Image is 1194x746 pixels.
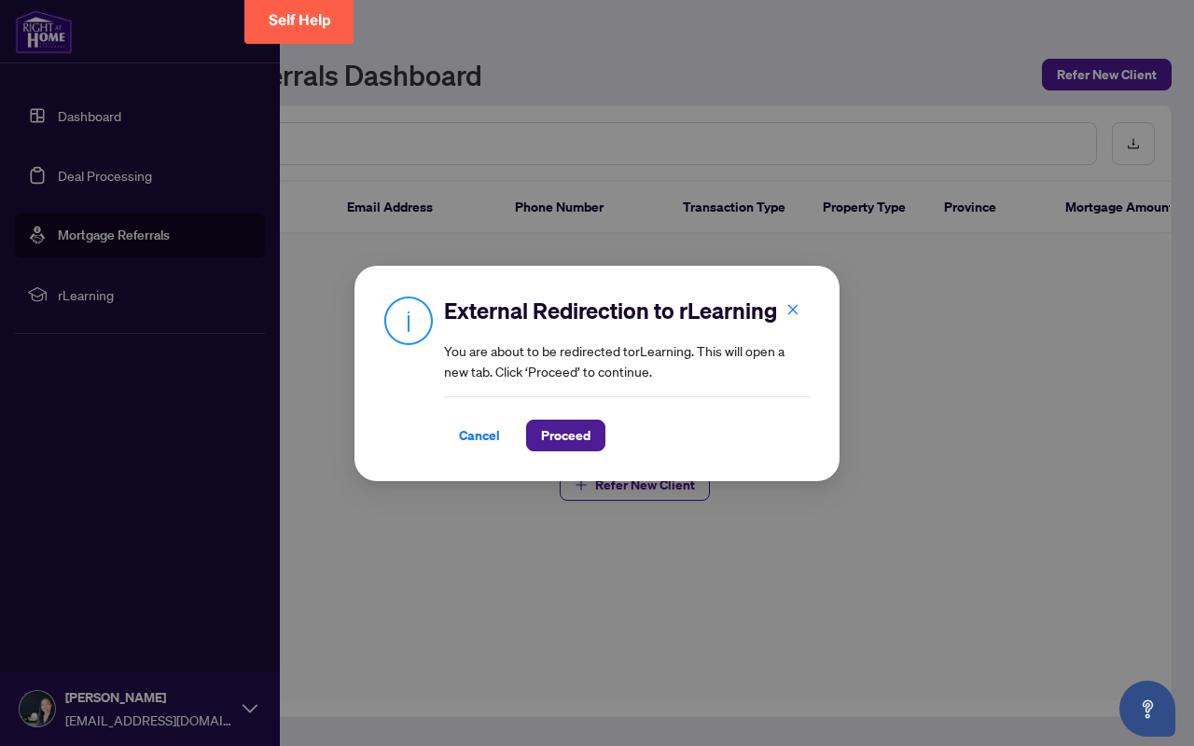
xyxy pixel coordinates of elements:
div: You are about to be redirected to rLearning . This will open a new tab. Click ‘Proceed’ to continue. [444,296,810,451]
button: Cancel [444,420,515,451]
span: Proceed [541,421,590,450]
span: Cancel [459,421,500,450]
span: close [786,302,799,315]
button: Open asap [1119,681,1175,737]
h2: External Redirection to rLearning [444,296,810,325]
button: Proceed [526,420,605,451]
span: Self Help [269,11,331,29]
img: Info Icon [384,296,433,345]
